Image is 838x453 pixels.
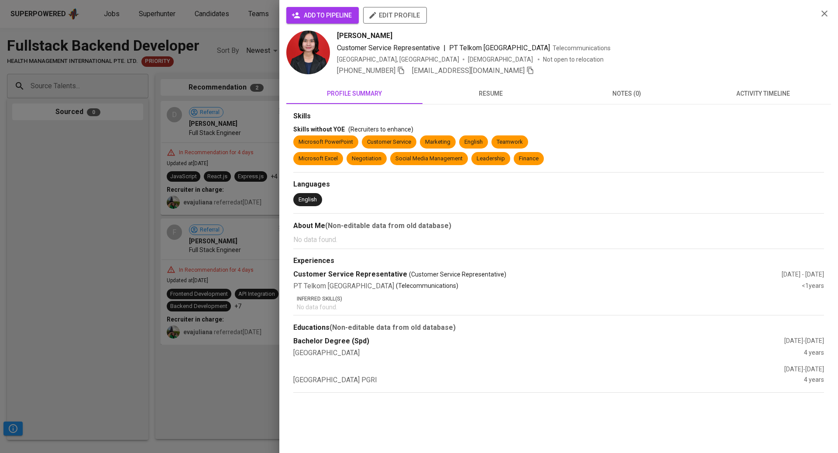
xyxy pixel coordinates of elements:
p: No data found. [297,303,824,311]
div: Negotiation [352,155,381,163]
div: Teamwork [497,138,523,146]
div: Bachelor Degree (Spd) [293,336,784,346]
div: Skills [293,111,824,121]
span: Telecommunications [553,45,611,52]
span: PT Telkom [GEOGRAPHIC_DATA] [449,44,550,52]
div: Leadership [477,155,505,163]
div: [GEOGRAPHIC_DATA] PGRI [293,375,804,385]
b: (Non-editable data from old database) [330,323,456,332]
div: Experiences [293,256,824,266]
div: Finance [519,155,539,163]
div: PT Telkom [GEOGRAPHIC_DATA] [293,281,802,291]
div: Languages [293,180,824,190]
span: resume [428,88,553,99]
span: (Recruiters to enhance) [348,126,413,133]
span: [DEMOGRAPHIC_DATA] [468,55,534,64]
b: (Non-editable data from old database) [325,221,451,230]
button: add to pipeline [286,7,359,24]
span: activity timeline [700,88,826,99]
span: Customer Service Representative [337,44,440,52]
div: Educations [293,322,824,333]
div: [GEOGRAPHIC_DATA] [293,348,804,358]
div: [DATE] - [DATE] [782,270,824,279]
div: Customer Service [367,138,411,146]
div: [GEOGRAPHIC_DATA], [GEOGRAPHIC_DATA] [337,55,459,64]
div: English [464,138,483,146]
div: Social Media Management [395,155,463,163]
p: Not open to relocation [543,55,604,64]
div: 4 years [804,375,824,385]
span: | [443,43,446,53]
div: About Me [293,221,824,231]
a: edit profile [363,11,427,18]
span: Skills without YOE [293,126,345,133]
span: profile summary [292,88,417,99]
span: [PERSON_NAME] [337,31,392,41]
div: <1 years [802,281,824,291]
span: edit profile [370,10,420,21]
span: [DATE] - [DATE] [784,337,824,344]
p: Inferred Skill(s) [297,295,824,303]
div: Microsoft Excel [299,155,338,163]
span: (Customer Service Representative) [409,270,506,279]
span: notes (0) [564,88,690,99]
p: (Telecommunications) [396,281,458,291]
span: [DATE] - [DATE] [784,366,824,373]
span: [EMAIL_ADDRESS][DOMAIN_NAME] [412,66,525,75]
div: Customer Service Representative [293,270,782,280]
div: 4 years [804,348,824,358]
button: edit profile [363,7,427,24]
div: English [299,196,317,204]
p: No data found. [293,235,824,245]
div: Microsoft PowerPoint [299,138,353,146]
div: Marketing [425,138,450,146]
span: [PHONE_NUMBER] [337,66,395,75]
img: e8758fd7f06e0369f29d1b699bb08131.jpg [286,31,330,74]
span: add to pipeline [293,10,352,21]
